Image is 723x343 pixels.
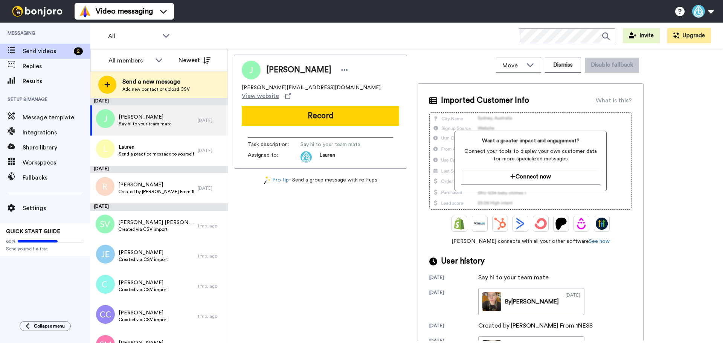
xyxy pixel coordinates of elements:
span: Created via CSV import [119,256,168,262]
span: Send yourself a test [6,246,84,252]
span: Settings [23,204,90,213]
iframe: Intercom live chat [697,317,715,335]
button: Dismiss [545,58,581,73]
img: l.png [96,139,115,158]
a: By[PERSON_NAME][DATE] [478,288,584,315]
span: [PERSON_NAME][EMAIL_ADDRESS][DOMAIN_NAME] [242,84,381,91]
div: 1 mo. ago [198,223,224,229]
span: Workspaces [23,158,90,167]
div: - Send a group message with roll-ups [234,176,407,184]
span: QUICK START GUIDE [6,229,60,234]
div: [DATE] [198,148,224,154]
div: All members [108,56,151,65]
span: [PERSON_NAME] [118,181,194,189]
div: Say hi to your team mate [478,273,549,282]
span: [PERSON_NAME] [119,113,171,121]
span: Send a practice message to yourself [119,151,194,157]
img: vm-color.svg [79,5,91,17]
span: Replies [23,62,90,71]
span: [PERSON_NAME] connects with all your other software [429,238,632,245]
img: ActiveCampaign [514,218,526,230]
span: Message template [23,113,90,122]
span: [PERSON_NAME] [119,249,168,256]
img: r.png [96,177,114,196]
span: All [108,32,159,41]
span: Created by [PERSON_NAME] From 1NESS [118,189,194,195]
span: Collapse menu [34,323,65,329]
span: User history [441,256,485,267]
span: Created via CSV import [119,317,168,323]
div: [DATE] [429,290,478,315]
span: [PERSON_NAME] [266,64,331,76]
div: Created by [PERSON_NAME] From 1NESS [478,321,593,330]
span: Connect your tools to display your own customer data for more specialized messages [461,148,600,163]
img: Ontraport [474,218,486,230]
span: Imported Customer Info [441,95,529,106]
a: View website [242,91,291,101]
span: Send a new message [122,77,190,86]
span: Assigned to: [248,151,300,163]
img: Drip [575,218,587,230]
span: [PERSON_NAME] [119,279,168,287]
span: Task description : [248,141,300,148]
span: Lauren [119,143,194,151]
div: [DATE] [90,166,228,173]
a: See how [589,239,610,244]
img: Shopify [453,218,465,230]
button: Disable fallback [585,58,639,73]
img: magic-wand.svg [264,176,271,184]
div: What is this? [596,96,632,105]
span: 60% [6,238,16,244]
div: 1 mo. ago [198,313,224,319]
div: [DATE] [198,117,224,123]
img: sv.png [96,215,114,233]
img: Image of Jay [242,61,261,79]
span: Lauren [319,151,335,163]
button: Newest [173,53,216,68]
img: je.png [96,245,115,264]
button: Collapse menu [20,321,71,331]
img: 14efc115-89b7-46ff-963b-9a366e3e26d1-1755722751.jpg [300,151,312,163]
span: [PERSON_NAME] [PERSON_NAME] [118,219,194,226]
span: Video messaging [96,6,153,17]
button: Connect now [461,169,600,185]
div: [DATE] [429,274,478,282]
div: 2 [74,47,83,55]
span: Send videos [23,47,71,56]
button: Invite [623,28,660,43]
img: 47ab8441-3d22-463b-82fb-949039be850b-thumb.jpg [482,292,501,311]
a: Pro tip [264,176,289,184]
div: [DATE] [90,98,228,105]
span: Created via CSV import [119,287,168,293]
span: Results [23,77,90,86]
img: ConvertKit [535,218,547,230]
img: bj-logo-header-white.svg [9,6,66,17]
button: Record [242,106,399,126]
div: By [PERSON_NAME] [505,297,559,306]
span: Want a greater impact and engagement? [461,137,600,145]
span: [PERSON_NAME] [119,309,168,317]
span: Say hi to your team mate [119,121,171,127]
span: Share library [23,143,90,152]
div: 1 mo. ago [198,283,224,289]
div: [DATE] [429,323,478,330]
div: [DATE] [566,292,580,311]
span: Created via CSV import [118,226,194,232]
span: Move [502,61,523,70]
img: c%20.png [96,275,115,294]
div: [DATE] [198,185,224,191]
img: Hubspot [494,218,506,230]
img: Patreon [555,218,567,230]
span: Fallbacks [23,173,90,182]
img: j.png [96,109,115,128]
img: cc.png [96,305,115,324]
button: Upgrade [667,28,711,43]
span: Say hi to your team mate [300,141,372,148]
img: GoHighLevel [596,218,608,230]
span: View website [242,91,279,101]
div: 1 mo. ago [198,253,224,259]
span: Add new contact or upload CSV [122,86,190,92]
div: [DATE] [90,203,228,211]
